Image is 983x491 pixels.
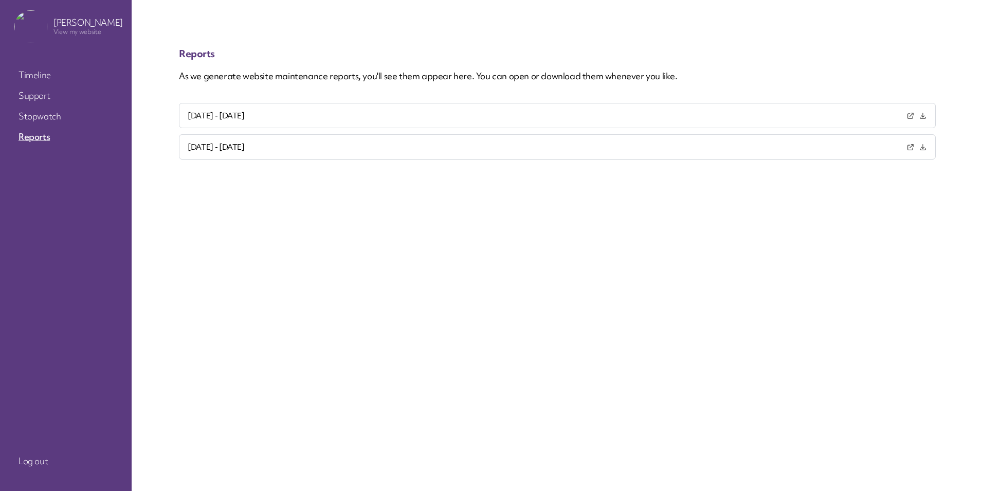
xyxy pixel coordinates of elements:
[53,27,101,36] a: View my website
[188,111,245,121] span: [DATE] - [DATE]
[14,107,117,126] a: Stopwatch
[179,70,936,82] p: As we generate website maintenance reports, you'll see them appear here. You can open or download...
[14,128,117,146] a: Reports
[14,86,117,105] a: Support
[188,142,245,152] span: [DATE] - [DATE]
[14,452,117,470] a: Log out
[53,17,123,28] p: [PERSON_NAME]
[14,66,117,84] a: Timeline
[179,47,936,60] p: Reports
